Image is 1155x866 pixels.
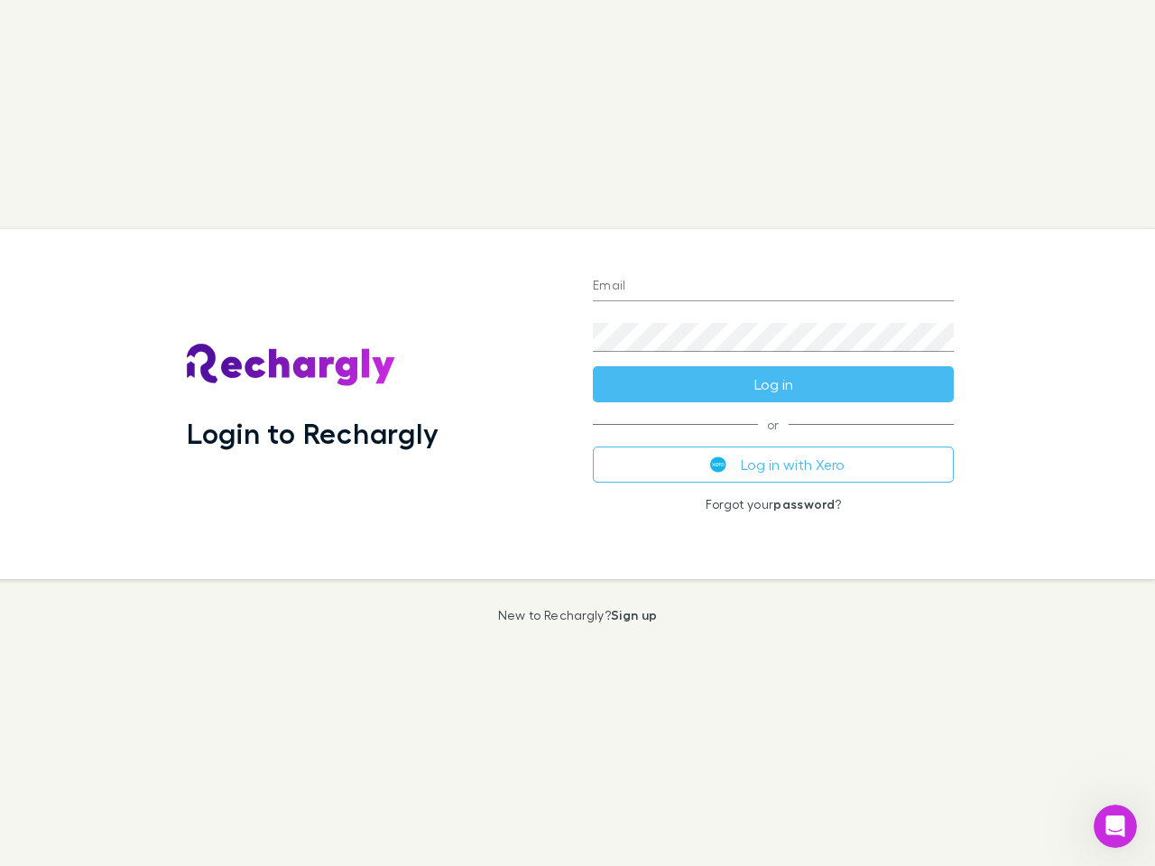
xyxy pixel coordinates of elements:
p: Forgot your ? [593,497,954,511]
img: Rechargly's Logo [187,344,396,387]
span: or [593,424,954,425]
a: Sign up [611,607,657,622]
img: Xero's logo [710,456,726,473]
button: Log in with Xero [593,447,954,483]
p: New to Rechargly? [498,608,658,622]
h1: Login to Rechargly [187,416,439,450]
a: password [773,496,835,511]
iframe: Intercom live chat [1094,805,1137,848]
button: Log in [593,366,954,402]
